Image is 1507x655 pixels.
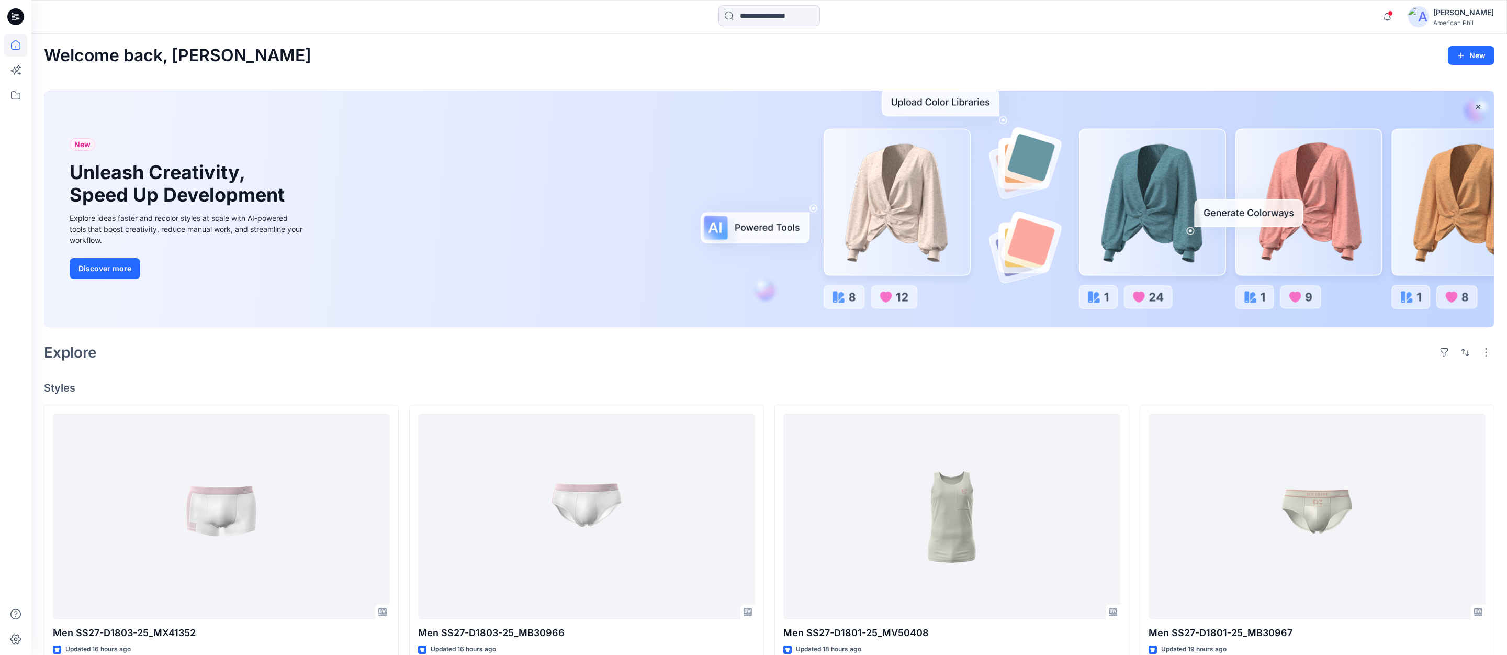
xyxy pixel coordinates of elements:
[431,644,496,655] p: Updated 16 hours ago
[44,46,311,65] h2: Welcome back, [PERSON_NAME]
[783,414,1120,619] a: Men SS27-D1801-25_MV50408
[70,258,305,279] a: Discover more
[70,213,305,246] div: Explore ideas faster and recolor styles at scale with AI-powered tools that boost creativity, red...
[74,138,91,151] span: New
[1161,644,1227,655] p: Updated 19 hours ago
[796,644,861,655] p: Updated 18 hours ago
[1408,6,1429,27] img: avatar
[70,258,140,279] button: Discover more
[418,626,755,640] p: Men SS27-D1803-25_MB30966
[1149,414,1486,619] a: Men SS27-D1801-25_MB30967
[53,414,390,619] a: Men SS27-D1803-25_MX41352
[783,626,1120,640] p: Men SS27-D1801-25_MV50408
[70,161,289,206] h1: Unleash Creativity, Speed Up Development
[1448,46,1494,65] button: New
[1433,6,1494,19] div: [PERSON_NAME]
[1433,19,1494,27] div: American Phil
[418,414,755,619] a: Men SS27-D1803-25_MB30966
[44,344,97,361] h2: Explore
[1149,626,1486,640] p: Men SS27-D1801-25_MB30967
[65,644,131,655] p: Updated 16 hours ago
[53,626,390,640] p: Men SS27-D1803-25_MX41352
[44,382,1494,394] h4: Styles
